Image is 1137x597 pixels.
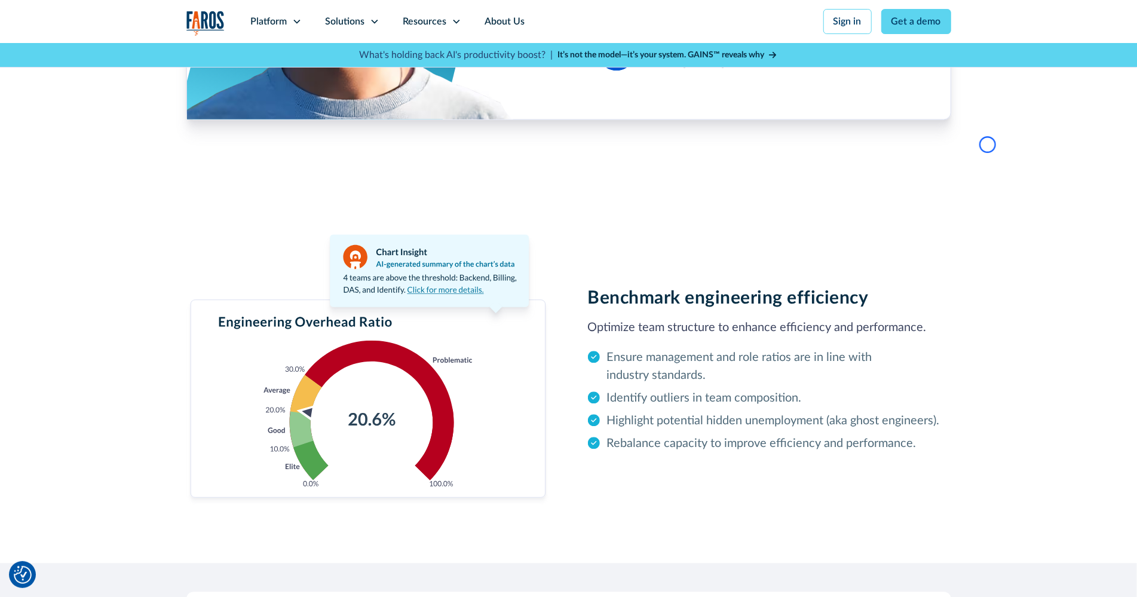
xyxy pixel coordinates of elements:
[558,49,778,62] a: It’s not the model—it’s your system. GAINS™ reveals why
[403,14,447,29] div: Resources
[588,412,951,430] li: Highlight potential hidden unemployment (aka ghost engineers).
[588,319,951,336] p: Optimize team structure to enhance efficiency and performance.
[186,11,225,35] img: Logo of the analytics and reporting company Faros.
[360,48,553,62] p: What's holding back AI's productivity boost? |
[588,348,951,384] li: Ensure management and role ratios are in line with industry standards.
[14,566,32,584] img: Revisit consent button
[558,51,765,59] strong: It’s not the model—it’s your system. GAINS™ reveals why
[823,9,872,34] a: Sign in
[14,566,32,584] button: Cookie Settings
[186,11,225,35] a: home
[186,234,550,506] img: A pie chart showing engineering overhead ratio
[588,434,951,452] li: Rebalance capacity to improve efficiency and performance.
[881,9,951,34] a: Get a demo
[251,14,287,29] div: Platform
[326,14,365,29] div: Solutions
[588,287,951,309] h2: Benchmark engineering efficiency
[588,389,951,407] li: Identify outliers in team composition.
